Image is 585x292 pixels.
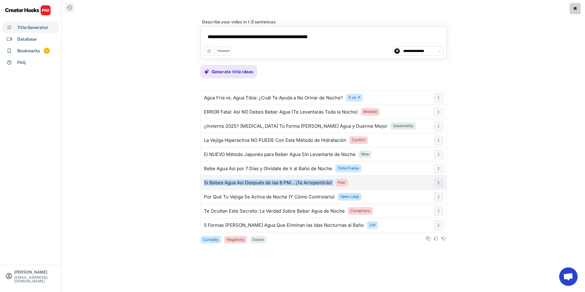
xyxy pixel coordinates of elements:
div: 1 [44,48,50,54]
img: channels4_profile.jpg [394,48,400,54]
div: Bookmarks [17,48,40,54]
div: 5 Formas [PERSON_NAME] Agua Que Eliminan las Idas Nocturnas al Baño [204,223,364,228]
div: New [361,152,369,157]
div: Database [17,36,37,42]
div: Curiosity [203,237,219,242]
div: Si Bebes Agua Así Después de las 6 PM... ¡Te Arrepentirás! [204,180,332,185]
div: La Vejiga Hiperactiva NO PUEDE Con Este Método de Hidratación [204,138,346,143]
div: Title Generator [17,24,48,31]
div: ERROR Fatal: Así NO Debes Beber Agua (Te Levantarás Toda la Noche) [204,110,358,114]
div: Por Qué Tu Vejiga Se Activa de Noche (Y Cómo Controlarlo) [204,194,335,199]
div: Conflict [352,138,365,143]
div: Seasonality [393,123,413,129]
div: Open Loop [340,194,359,199]
div: Generate title ideas [212,69,253,74]
div: TRIGGER [217,49,230,53]
div: Agua Fría vs. Agua Tibia: ¿Cuál Te Ayuda a No Orinar de Noche? [204,95,343,100]
div: List [369,222,376,228]
div: Mistake [363,109,377,114]
a: Chat abierto [559,267,578,286]
div: Bebe Agua Así por 7 Días y Olvídate de Ir al Baño de Noche [204,166,332,171]
div: Fear [338,180,346,185]
div: Time Frame [338,166,359,171]
div: Describe your video in 1-3 sentences [202,19,276,25]
div: X vs. Y [348,95,360,100]
div: ¿Invierno 2025? [MEDICAL_DATA] Tu Forma [PERSON_NAME] Agua y Duerme Mejor [204,124,388,129]
div: Conspiracy [350,208,370,214]
div: Negativity [227,237,245,242]
div: Te Ocultan Este Secreto: La Verdad Sobre Beber Agua de Noche [204,209,345,214]
div: El NUEVO Método Japonés para Beber Agua Sin Levantarte de Noche [204,152,356,157]
img: CHPRO%20Logo.svg [5,5,51,16]
div: [EMAIL_ADDRESS][DOMAIN_NAME] [14,276,56,283]
div: [PERSON_NAME] [14,270,56,274]
div: FAQ [17,59,26,66]
div: Desire [253,237,264,242]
